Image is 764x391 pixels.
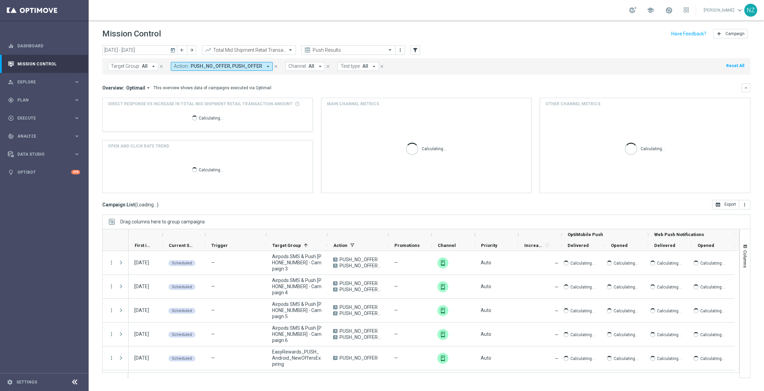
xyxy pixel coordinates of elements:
[614,260,638,266] p: Calculating...
[142,63,148,69] span: All
[180,48,184,52] i: arrow_back
[614,307,638,314] p: Calculating...
[340,280,378,286] span: PUSH_NO_OFFER
[340,286,383,293] span: PUSH_NO_OFFER_B
[700,260,725,266] p: Calculating...
[481,308,491,313] span: Auto
[272,243,301,248] span: Target Group
[333,311,338,315] span: B
[8,43,80,49] button: equalizer Dashboard
[437,281,448,292] div: Web Push Notifications
[614,355,638,361] p: Calculating...
[410,45,420,55] button: filter_alt
[137,202,157,208] span: Loading...
[272,277,321,296] span: Airpods SMS & Push 20251009 - Campaign 4
[698,243,714,248] span: Opened
[437,257,448,268] div: OptiMobile Push
[211,308,215,313] span: —
[17,134,74,138] span: Analyze
[211,284,215,289] span: —
[700,307,725,314] p: Calculating...
[8,133,74,139] div: Analyze
[168,331,195,338] colored-tag: Scheduled
[437,353,448,364] img: Web Push Notifications
[8,37,80,55] div: Dashboard
[340,355,378,361] span: PUSH_NO_OFFER
[394,307,398,313] span: —
[17,152,74,156] span: Data Studio
[17,37,80,55] a: Dashboard
[153,85,271,91] div: This overview shows data of campaigns executed via Optimail
[437,305,448,316] img: OptiMobile Push
[570,355,595,361] p: Calculating...
[285,62,325,71] button: Channel: All arrow_drop_down
[17,163,71,181] a: Optibot
[134,331,149,337] div: 09 Oct 2025, Thursday
[187,45,196,55] button: arrow_forward
[126,85,145,91] span: Optimail
[555,332,558,338] span: —
[273,64,278,69] i: close
[8,61,80,67] button: Mission Control
[172,261,192,265] span: Scheduled
[744,85,748,90] i: keyboard_arrow_down
[340,328,378,334] span: PUSH_NO_OFFER
[545,101,600,107] h4: Other channel metrics
[168,355,195,361] colored-tag: Scheduled
[741,83,750,92] button: keyboard_arrow_down
[211,260,215,265] span: —
[725,62,745,69] button: Reset All
[134,307,149,313] div: 09 Oct 2025, Thursday
[7,379,13,385] i: settings
[333,281,338,285] span: A
[713,29,748,38] button: add Campaign
[108,62,158,71] button: Target Group: All arrow_drop_down
[524,243,543,248] span: Increase
[134,260,149,266] div: 09 Oct 2025, Thursday
[8,169,14,175] i: lightbulb
[8,79,74,85] div: Explore
[481,260,491,265] span: Auto
[333,356,338,360] span: A
[333,335,338,339] span: B
[169,243,194,248] span: Current Status
[108,283,115,290] button: more_vert
[327,101,379,107] h4: Main channel metrics
[177,45,187,55] button: arrow_back
[211,355,215,361] span: —
[309,63,314,69] span: All
[654,243,675,248] span: Delivered
[333,305,338,309] span: A
[8,115,80,121] button: play_circle_outline Execute keyboard_arrow_right
[555,284,558,290] span: —
[340,334,383,340] span: PUSH_NO_OFFER_B
[8,152,80,157] button: Data Studio keyboard_arrow_right
[17,55,80,73] a: Mission Control
[171,62,273,71] button: Action: PUSH_NO_OFFER, PUSH_OFFER arrow_drop_down
[570,283,595,290] p: Calculating...
[172,285,192,289] span: Scheduled
[102,202,159,208] h3: Campaign List
[611,243,628,248] span: Opened
[272,325,321,343] span: Airpods SMS & Push 20251009 - Campaign 6
[16,380,37,384] a: Settings
[568,243,589,248] span: Delivered
[544,243,550,248] i: refresh
[17,80,74,84] span: Explore
[437,329,448,340] div: Web Push Notifications
[108,143,169,149] h4: OPEN AND CLICK RATE TREND
[272,349,321,367] span: EasyRewards_PUSH_Android_NewOffersExpiring
[739,200,750,209] button: more_vert
[8,97,14,103] i: gps_fixed
[568,232,603,237] span: OptiMobile Push
[205,47,211,53] i: trending_up
[265,63,271,69] i: arrow_drop_down
[555,308,558,314] span: —
[716,31,722,36] i: add
[202,45,296,55] ng-select: Total Mid Shipment Retail Transaction Amount
[647,6,654,14] span: school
